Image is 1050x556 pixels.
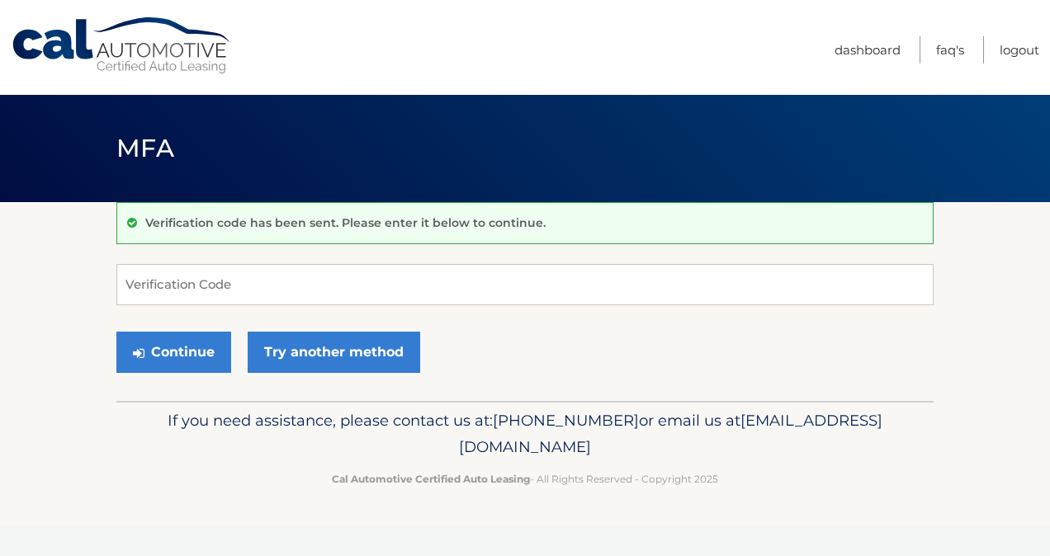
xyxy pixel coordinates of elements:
[332,473,530,485] strong: Cal Automotive Certified Auto Leasing
[1000,36,1039,64] a: Logout
[127,470,923,488] p: - All Rights Reserved - Copyright 2025
[145,215,546,230] p: Verification code has been sent. Please enter it below to continue.
[248,332,420,373] a: Try another method
[116,264,934,305] input: Verification Code
[835,36,901,64] a: Dashboard
[116,332,231,373] button: Continue
[11,16,234,75] a: Cal Automotive
[459,411,882,456] span: [EMAIL_ADDRESS][DOMAIN_NAME]
[127,408,923,460] p: If you need assistance, please contact us at: or email us at
[116,133,174,163] span: MFA
[493,411,639,430] span: [PHONE_NUMBER]
[936,36,964,64] a: FAQ's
